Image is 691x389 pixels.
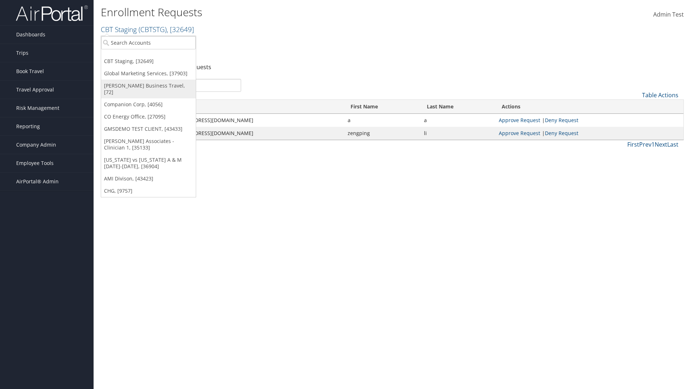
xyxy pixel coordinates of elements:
a: Global Marketing Services, [37903] [101,67,196,80]
a: CBT Staging [101,24,194,34]
span: Employee Tools [16,154,54,172]
a: Next [655,140,667,148]
td: a [344,114,420,127]
th: Last Name: activate to sort column ascending [420,100,495,114]
h1: Enrollment Requests [101,5,489,20]
a: [PERSON_NAME] Associates - Clinician 1, [35133] [101,135,196,154]
a: Prev [639,140,651,148]
input: Search Accounts [101,36,196,49]
a: [PERSON_NAME] Business Travel, [72] [101,80,196,98]
a: Last [667,140,678,148]
a: Companion Corp, [4056] [101,98,196,111]
td: zengping [344,127,420,140]
span: Risk Management [16,99,59,117]
span: Dashboards [16,26,45,44]
a: CHG, [9757] [101,185,196,197]
span: Book Travel [16,62,44,80]
a: CO Energy Office, [27095] [101,111,196,123]
span: Trips [16,44,28,62]
img: airportal-logo.png [16,5,88,22]
td: a [420,114,495,127]
a: AMI Divison, [43423] [101,173,196,185]
td: | [495,114,683,127]
a: [US_STATE] vs [US_STATE] A & M [DATE]-[DATE], [36904] [101,154,196,173]
span: ( CBTSTG ) [139,24,167,34]
a: GMSDEMO TEST CLIENT, [43433] [101,123,196,135]
span: Reporting [16,117,40,135]
td: | [495,127,683,140]
span: , [ 32649 ] [167,24,194,34]
a: CBT Staging, [32649] [101,55,196,67]
span: Admin Test [653,10,684,18]
th: Actions [495,100,683,114]
a: Table Actions [642,91,678,99]
td: [EMAIL_ADDRESS][DOMAIN_NAME] [166,127,344,140]
a: First [627,140,639,148]
a: Deny Request [545,117,578,124]
a: Approve Request [499,117,540,124]
td: [EMAIL_ADDRESS][DOMAIN_NAME] [166,114,344,127]
th: First Name: activate to sort column ascending [344,100,420,114]
span: Travel Approval [16,81,54,99]
span: AirPortal® Admin [16,173,59,191]
a: Deny Request [545,130,578,137]
th: Email: activate to sort column ascending [166,100,344,114]
a: 1 [651,140,655,148]
a: Approve Request [499,130,540,137]
td: li [420,127,495,140]
a: Admin Test [653,4,684,26]
span: Company Admin [16,136,56,154]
